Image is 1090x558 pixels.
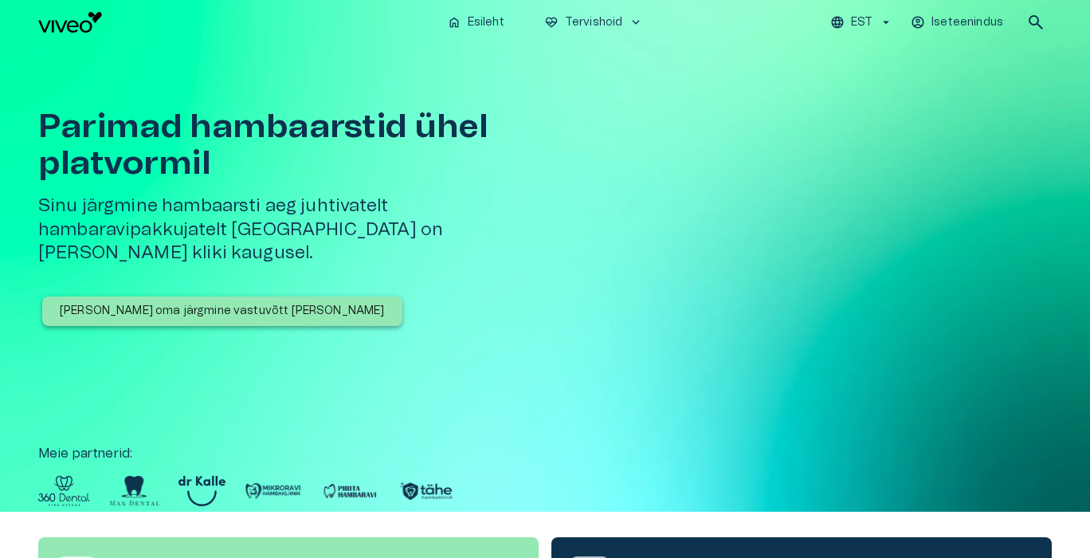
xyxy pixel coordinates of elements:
img: Partner logo [38,476,90,506]
p: Meie partnerid : [38,444,1052,463]
p: Esileht [468,14,504,31]
span: home [447,15,461,29]
img: Partner logo [245,476,302,506]
img: Partner logo [178,476,225,506]
p: Iseteenindus [931,14,1003,31]
img: Viveo logo [38,12,102,33]
button: homeEsileht [441,11,512,34]
p: [PERSON_NAME] oma järgmine vastuvõtt [PERSON_NAME] [60,303,385,320]
img: Partner logo [398,476,455,506]
span: ecg_heart [544,15,559,29]
h1: Parimad hambaarstid ühel platvormil [38,108,555,182]
button: ecg_heartTervishoidkeyboard_arrow_down [538,11,650,34]
button: Iseteenindus [908,11,1007,34]
button: [PERSON_NAME] oma järgmine vastuvõtt [PERSON_NAME] [42,297,402,326]
span: keyboard_arrow_down [629,15,643,29]
p: EST [851,14,872,31]
button: EST [828,11,896,34]
p: Tervishoid [565,14,623,31]
h5: Sinu järgmine hambaarsti aeg juhtivatelt hambaravipakkujatelt [GEOGRAPHIC_DATA] on [PERSON_NAME] ... [38,195,555,265]
a: Navigate to homepage [38,12,434,33]
img: Partner logo [109,476,159,506]
span: search [1026,13,1045,32]
button: open search modal [1020,6,1052,38]
img: Partner logo [321,476,378,506]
